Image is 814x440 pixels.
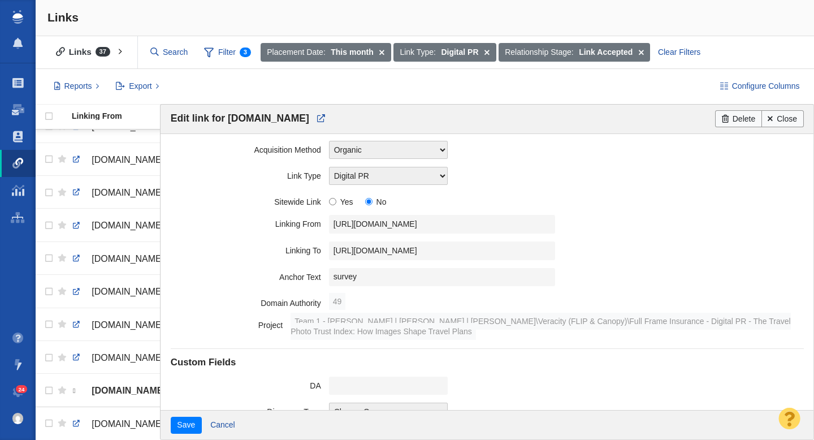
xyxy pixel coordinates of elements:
[171,268,329,282] label: Anchor Text
[129,80,151,92] span: Export
[47,77,106,96] button: Reports
[92,254,187,264] span: [DOMAIN_NAME][URL]
[72,348,175,368] a: [DOMAIN_NAME][URL]
[505,46,573,58] span: Relationship Stage:
[92,221,187,230] span: [DOMAIN_NAME][URL]
[267,46,326,58] span: Placement Date:
[329,193,353,207] label: Yes
[171,193,329,207] label: Sitewide Link
[12,10,23,24] img: buzzstream_logo_iconsimple.png
[365,193,387,207] label: No
[92,155,187,165] span: [DOMAIN_NAME][URL]
[204,417,242,434] a: Cancel
[171,403,329,417] label: Discovery Type
[171,316,291,330] label: Project
[579,46,633,58] strong: Link Accepted
[400,46,436,58] span: Link Type:
[732,80,800,92] span: Configure Columns
[171,294,329,308] label: Domain Authority
[72,216,175,235] a: [DOMAIN_NAME][URL]
[171,377,329,391] label: DA
[146,42,193,62] input: Search
[64,80,92,92] span: Reports
[12,413,24,424] img: 8a21b1a12a7554901d364e890baed237
[72,381,175,400] a: [DOMAIN_NAME][URL]
[110,77,166,96] button: Export
[197,42,257,63] span: Filter
[72,112,184,120] div: Linking From
[715,110,761,127] a: Delete
[331,46,373,58] strong: This month
[651,43,707,62] div: Clear Filters
[16,385,28,394] span: 24
[72,282,175,301] a: [DOMAIN_NAME][URL]
[171,417,202,434] button: Save
[171,113,309,124] span: Edit link for [DOMAIN_NAME]
[240,48,251,57] span: 3
[72,316,175,335] a: [DOMAIN_NAME][URL]
[329,293,346,310] span: 49
[72,415,175,434] a: [DOMAIN_NAME][URL]
[713,77,806,96] button: Configure Columns
[291,313,790,340] span: Team 1 - [PERSON_NAME] | [PERSON_NAME] | [PERSON_NAME]\Veracity (FLIP & Canopy)\Full Frame Insura...
[47,11,79,24] span: Links
[441,46,478,58] strong: Digital PR
[171,241,329,256] label: Linking To
[171,167,329,181] label: Link Type
[92,353,187,363] span: [DOMAIN_NAME][URL]
[92,287,187,296] span: [DOMAIN_NAME][URL]
[72,183,175,202] a: [DOMAIN_NAME][URL]
[761,110,804,127] a: Close
[72,249,175,269] a: [DOMAIN_NAME][URL]
[72,150,175,170] a: [DOMAIN_NAME][URL]
[171,141,329,155] label: Acquisition Method
[72,112,184,122] a: Linking From
[365,198,373,205] input: No
[171,215,329,229] label: Linking From
[92,320,187,330] span: [DOMAIN_NAME][URL]
[329,198,336,205] input: Yes
[171,357,804,368] h4: Custom Fields
[92,188,187,197] span: [DOMAIN_NAME][URL]
[92,419,187,429] span: [DOMAIN_NAME][URL]
[92,386,190,395] span: [DOMAIN_NAME][URL]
